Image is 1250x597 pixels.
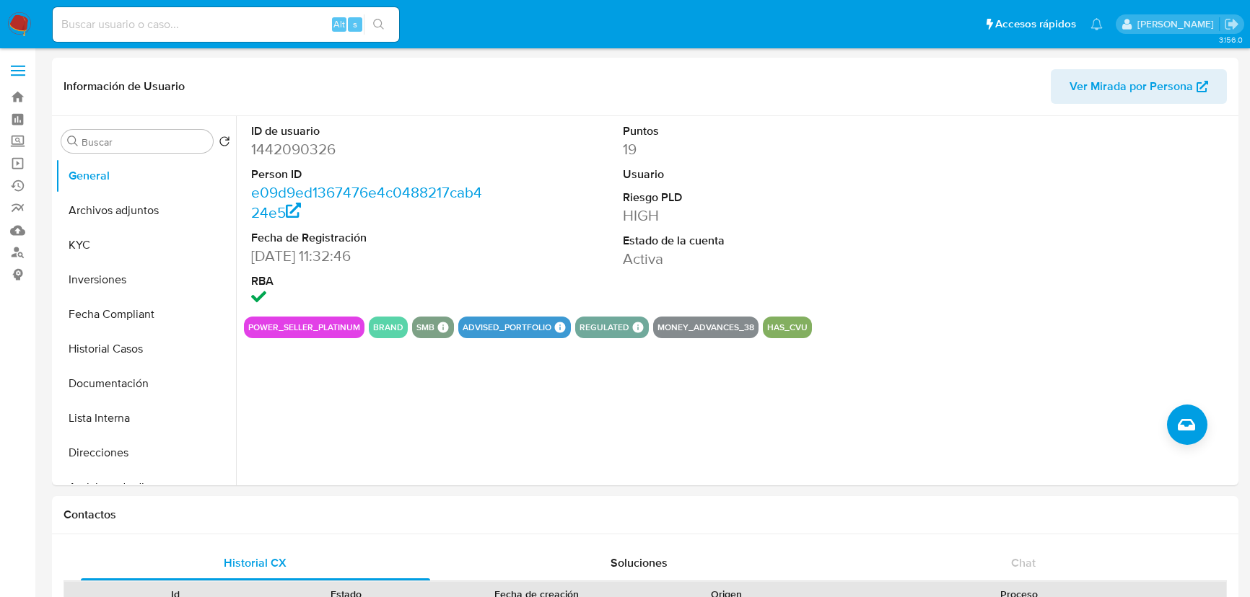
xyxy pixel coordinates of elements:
[251,139,484,159] dd: 1442090326
[333,17,345,31] span: Alt
[1011,554,1036,571] span: Chat
[353,17,357,31] span: s
[373,324,403,330] button: brand
[56,366,236,401] button: Documentación
[995,17,1076,32] span: Accesos rápidos
[623,123,856,139] dt: Puntos
[463,324,551,330] button: advised_portfolio
[82,136,207,149] input: Buscar
[251,230,484,246] dt: Fecha de Registración
[1137,17,1219,31] p: andres.vilosio@mercadolibre.com
[67,136,79,147] button: Buscar
[623,205,856,226] dd: HIGH
[611,554,668,571] span: Soluciones
[219,136,230,151] button: Volver al orden por defecto
[1224,17,1239,32] a: Salir
[224,554,287,571] span: Historial CX
[251,182,482,223] a: e09d9ed1367476e4c0488217cab424e5
[53,15,399,34] input: Buscar usuario o caso...
[56,435,236,470] button: Direcciones
[251,167,484,182] dt: Person ID
[657,324,754,330] button: money_advances_38
[1091,18,1103,30] a: Notificaciones
[1070,69,1193,104] span: Ver Mirada por Persona
[56,297,236,332] button: Fecha Compliant
[251,123,484,139] dt: ID de usuario
[623,249,856,269] dd: Activa
[56,401,236,435] button: Lista Interna
[364,14,393,35] button: search-icon
[251,246,484,266] dd: [DATE] 11:32:46
[623,167,856,182] dt: Usuario
[580,324,629,330] button: regulated
[767,324,808,330] button: has_cvu
[56,332,236,366] button: Historial Casos
[56,159,236,193] button: General
[416,324,434,330] button: smb
[64,508,1227,522] h1: Contactos
[623,233,856,249] dt: Estado de la cuenta
[56,262,236,297] button: Inversiones
[251,273,484,289] dt: RBA
[1051,69,1227,104] button: Ver Mirada por Persona
[248,324,360,330] button: power_seller_platinum
[64,79,185,94] h1: Información de Usuario
[56,470,236,505] button: Anticipos de dinero
[56,228,236,262] button: KYC
[623,139,856,159] dd: 19
[623,190,856,205] dt: Riesgo PLD
[56,193,236,228] button: Archivos adjuntos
